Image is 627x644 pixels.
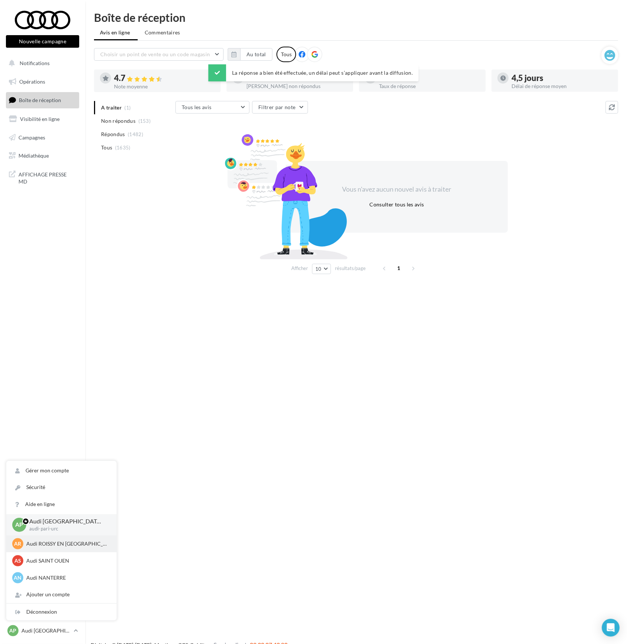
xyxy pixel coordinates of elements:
[240,48,272,61] button: Au total
[94,48,224,61] button: Choisir un point de vente ou un code magasin
[14,574,22,581] span: AN
[4,148,81,163] a: Médiathèque
[335,265,366,272] span: résultats/page
[26,557,108,564] p: Audi SAINT OUEN
[4,130,81,145] a: Campagnes
[4,92,81,108] a: Boîte de réception
[100,51,210,57] span: Choisir un point de vente ou un code magasin
[29,526,105,532] p: audi-pari-urc
[26,540,108,547] p: Audi ROISSY EN [GEOGRAPHIC_DATA]
[366,200,427,209] button: Consulter tous les avis
[19,134,45,140] span: Campagnes
[512,84,612,89] div: Délai de réponse moyen
[6,35,79,48] button: Nouvelle campagne
[175,101,249,114] button: Tous les avis
[20,116,60,122] span: Visibilité en ligne
[208,64,419,81] div: La réponse a bien été effectuée, un délai peut s’appliquer avant la diffusion.
[228,48,272,61] button: Au total
[6,586,117,603] div: Ajouter un compte
[6,624,79,638] a: AP Audi [GEOGRAPHIC_DATA] 17
[6,479,117,496] a: Sécurité
[6,462,117,479] a: Gérer mon compte
[10,627,17,634] span: AP
[94,12,618,23] div: Boîte de réception
[512,74,612,82] div: 4,5 jours
[26,574,108,581] p: Audi NANTERRE
[291,265,308,272] span: Afficher
[602,619,620,637] div: Open Intercom Messenger
[101,117,135,125] span: Non répondus
[21,627,71,634] p: Audi [GEOGRAPHIC_DATA] 17
[379,74,480,82] div: 91 %
[128,131,143,137] span: (1482)
[114,74,215,82] div: 4.7
[4,74,81,90] a: Opérations
[6,604,117,620] div: Déconnexion
[14,540,21,547] span: AR
[101,144,112,151] span: Tous
[20,60,50,66] span: Notifications
[393,262,405,274] span: 1
[4,55,78,71] button: Notifications
[114,84,215,89] div: Note moyenne
[4,166,81,188] a: AFFICHAGE PRESSE MD
[6,496,117,513] a: Aide en ligne
[16,520,23,529] span: AP
[29,517,105,526] p: Audi [GEOGRAPHIC_DATA] 17
[4,111,81,127] a: Visibilité en ligne
[19,78,45,85] span: Opérations
[19,97,61,103] span: Boîte de réception
[312,264,331,274] button: 10
[182,104,212,110] span: Tous les avis
[19,152,49,159] span: Médiathèque
[252,101,308,114] button: Filtrer par note
[145,29,180,36] span: Commentaires
[333,185,460,194] div: Vous n'avez aucun nouvel avis à traiter
[315,266,322,272] span: 10
[138,118,151,124] span: (153)
[19,169,76,185] span: AFFICHAGE PRESSE MD
[115,145,131,151] span: (1635)
[379,84,480,89] div: Taux de réponse
[276,47,296,62] div: Tous
[14,557,21,564] span: AS
[101,131,125,138] span: Répondus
